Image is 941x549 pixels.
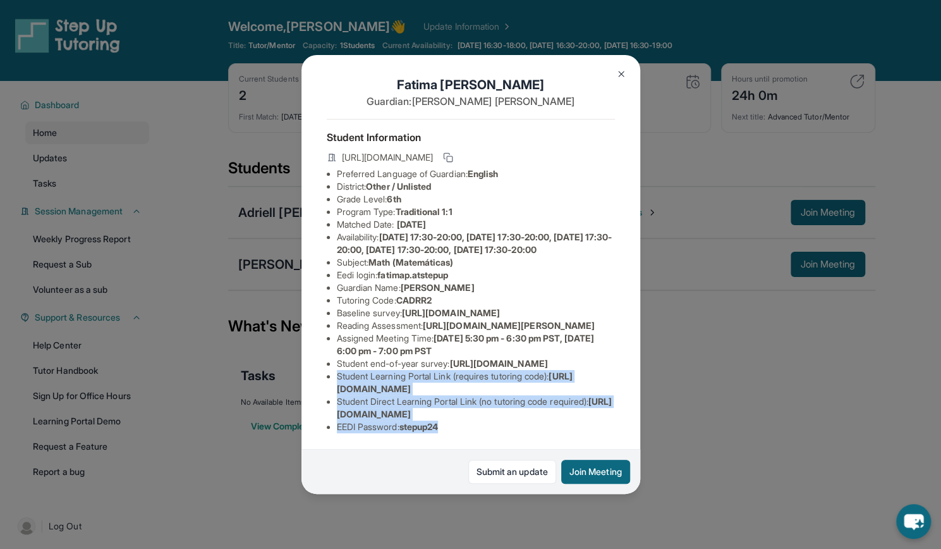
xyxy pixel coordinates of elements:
li: Reading Assessment : [337,319,615,332]
li: Tutoring Code : [337,294,615,307]
li: Subject : [337,256,615,269]
li: Program Type: [337,206,615,218]
span: [DATE] 17:30-20:00, [DATE] 17:30-20:00, [DATE] 17:30-20:00, [DATE] 17:30-20:00, [DATE] 17:30-20:00 [337,231,612,255]
span: Other / Unlisted [366,181,431,192]
span: fatimap.atstepup [377,269,448,280]
button: chat-button [896,504,931,539]
span: [URL][DOMAIN_NAME][PERSON_NAME] [423,320,595,331]
span: [URL][DOMAIN_NAME] [402,307,500,318]
button: Copy link [440,150,456,165]
button: Join Meeting [561,460,630,484]
p: Guardian: [PERSON_NAME] [PERSON_NAME] [327,94,615,109]
li: EEDI Password : [337,421,615,433]
li: Assigned Meeting Time : [337,332,615,357]
span: [URL][DOMAIN_NAME] [342,151,433,164]
span: CADRR2 [396,295,432,305]
span: [PERSON_NAME] [401,282,475,293]
li: Eedi login : [337,269,615,281]
span: [URL][DOMAIN_NAME] [449,358,547,369]
h4: Student Information [327,130,615,145]
img: Close Icon [616,69,626,79]
li: Student Learning Portal Link (requires tutoring code) : [337,370,615,395]
li: Guardian Name : [337,281,615,294]
li: Preferred Language of Guardian: [337,168,615,180]
li: Matched Date: [337,218,615,231]
li: Baseline survey : [337,307,615,319]
li: Availability: [337,231,615,256]
span: stepup24 [399,421,439,432]
span: 6th [387,194,401,204]
span: Math (Matemáticas) [368,257,453,268]
h1: Fatima [PERSON_NAME] [327,76,615,94]
li: District: [337,180,615,193]
span: [DATE] 5:30 pm - 6:30 pm PST, [DATE] 6:00 pm - 7:00 pm PST [337,333,594,356]
li: Grade Level: [337,193,615,206]
span: English [468,168,499,179]
li: Student Direct Learning Portal Link (no tutoring code required) : [337,395,615,421]
span: Traditional 1:1 [395,206,452,217]
span: [DATE] [397,219,426,230]
li: Student end-of-year survey : [337,357,615,370]
a: Submit an update [468,460,556,484]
